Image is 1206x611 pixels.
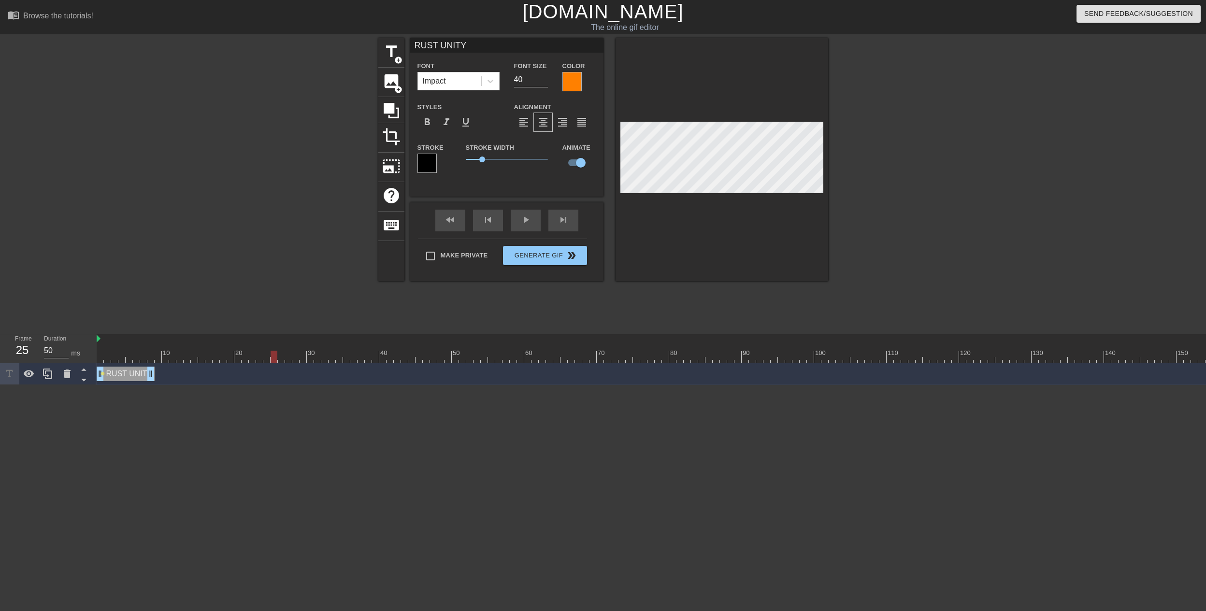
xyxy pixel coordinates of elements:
[8,9,19,21] ya-tr-span: menu_book
[421,116,433,128] span: format_bold
[566,250,577,261] ya-tr-span: double_arrow
[1105,348,1117,358] div: 140
[382,43,401,61] ya-tr-span: title
[71,349,80,357] ya-tr-span: ms
[482,214,494,226] ya-tr-span: skip_previous
[503,246,587,265] button: Generate Gif
[815,348,827,358] div: 100
[423,75,446,87] div: Impact
[394,56,402,64] ya-tr-span: add_circle
[670,348,679,358] div: 80
[515,250,563,261] ya-tr-span: Generate Gif
[525,348,534,358] div: 60
[445,214,456,226] ya-tr-span: fast_rewind
[520,214,531,226] span: play_arrow
[441,252,488,259] ya-tr-span: Make Private
[394,85,402,94] ya-tr-span: add_circle
[453,348,461,358] div: 50
[380,348,389,358] div: 40
[522,1,683,22] a: [DOMAIN_NAME]
[1177,348,1190,358] div: 150
[15,341,29,359] div: 25
[960,348,972,358] div: 120
[382,72,401,90] ya-tr-span: image
[1033,348,1045,358] div: 130
[537,116,549,128] span: format_align_center
[466,143,514,153] label: Stroke Width
[382,157,401,175] ya-tr-span: photo_size_select_large
[23,12,93,20] ya-tr-span: Browse the tutorials!
[163,348,172,358] div: 10
[558,214,569,226] ya-tr-span: skip_next
[514,61,547,71] label: Font Size
[308,348,316,358] div: 30
[417,61,434,71] label: Font
[95,369,105,379] ya-tr-span: drag_handle
[382,128,401,146] ya-tr-span: crop
[562,61,585,71] label: Color
[417,102,442,112] label: Styles
[44,336,66,342] ya-tr-span: Duration
[1077,5,1201,23] button: Send Feedback/Suggestion
[100,371,105,376] span: lens
[562,143,590,153] label: Animate
[146,369,156,379] span: drag_handle
[514,102,551,112] label: Alignment
[591,23,659,31] ya-tr-span: The online gif editor
[557,116,568,128] span: format_align_right
[888,348,900,358] div: 110
[382,186,401,205] ya-tr-span: help
[441,116,452,128] span: format_italic
[743,348,751,358] div: 90
[15,335,32,342] ya-tr-span: Frame
[417,143,444,153] label: Stroke
[460,116,472,128] span: format_underline
[518,116,530,128] span: format_align_left
[1084,8,1193,20] ya-tr-span: Send Feedback/Suggestion
[576,116,588,128] span: format_align_justify
[598,348,606,358] div: 70
[8,9,93,24] a: Browse the tutorials!
[382,216,401,234] ya-tr-span: keyboard
[235,348,244,358] div: 20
